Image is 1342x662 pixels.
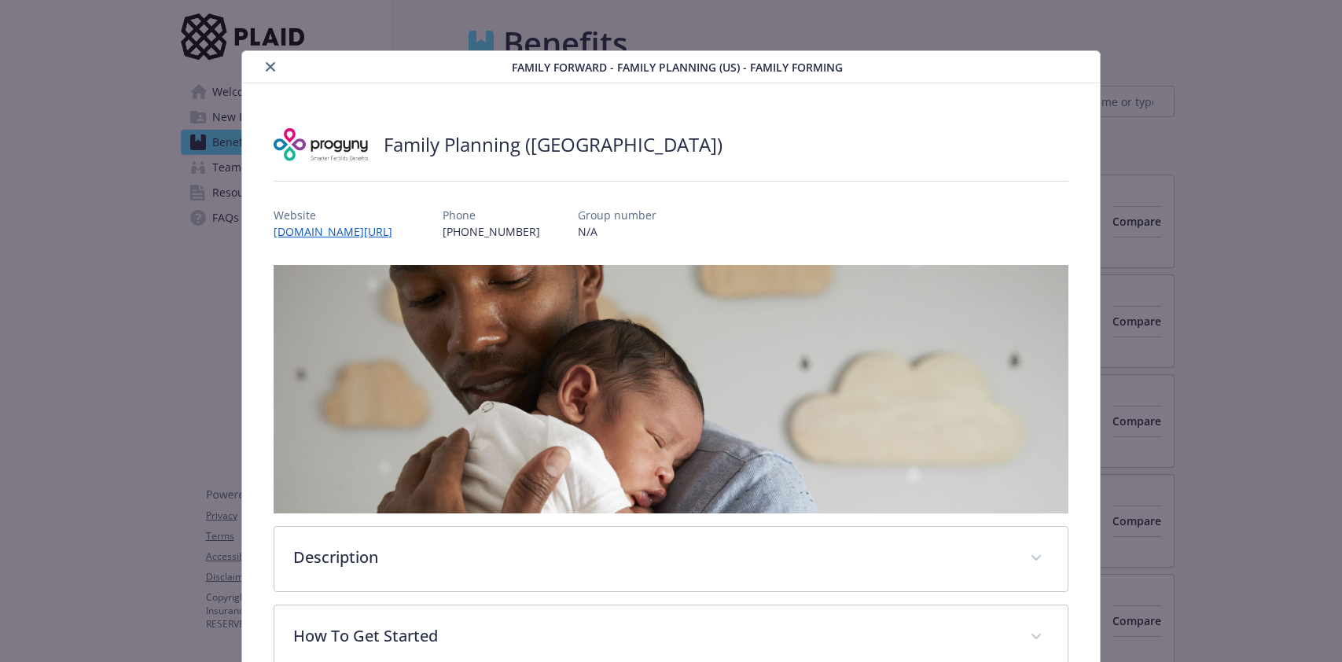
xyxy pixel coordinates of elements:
p: Description [293,546,1010,569]
span: Family Forward - Family Planning (US) - Family Forming [512,59,843,75]
img: Progyny [274,121,368,168]
p: [PHONE_NUMBER] [443,223,540,240]
div: Description [274,527,1067,591]
p: N/A [578,223,656,240]
img: banner [274,265,1068,513]
p: Group number [578,207,656,223]
p: Phone [443,207,540,223]
a: [DOMAIN_NAME][URL] [274,224,405,239]
p: How To Get Started [293,624,1010,648]
button: close [261,57,280,76]
p: Website [274,207,405,223]
h2: Family Planning ([GEOGRAPHIC_DATA]) [384,131,722,158]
